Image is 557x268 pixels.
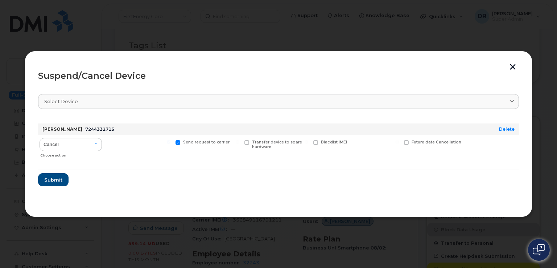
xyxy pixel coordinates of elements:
span: Blacklist IMEI [321,140,347,145]
input: Blacklist IMEI [305,140,308,144]
input: Send request to carrier [167,140,170,144]
span: 7244332715 [85,126,114,132]
div: Choose action [40,150,102,158]
input: Future date Cancellation [395,140,399,144]
img: Open chat [533,244,545,256]
span: Transfer device to spare hardware [252,140,302,149]
a: Delete [499,126,515,132]
input: Transfer device to spare hardware [236,140,239,144]
div: Suspend/Cancel Device [38,72,519,80]
span: Send request to carrier [183,140,230,145]
span: Future date Cancellation [412,140,461,145]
